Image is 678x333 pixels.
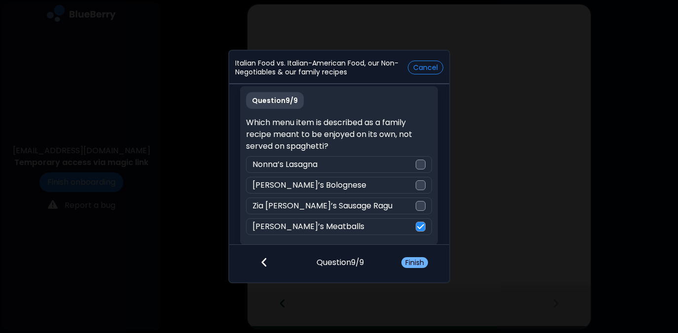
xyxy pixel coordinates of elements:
[252,221,364,233] p: [PERSON_NAME]’s Meatballs
[252,200,393,212] p: Zia [PERSON_NAME]’s Sausage Ragu
[252,159,318,170] p: Nonna’s Lasagna
[252,179,366,191] p: [PERSON_NAME]’s Bolognese
[401,257,428,268] button: Finish
[246,117,432,152] p: Which menu item is described as a family recipe meant to be enjoyed on its own, not served on spa...
[246,92,304,109] p: Question 9 / 9
[417,223,424,231] img: check
[317,245,364,268] p: Question 9 / 9
[235,59,408,76] p: Italian Food vs. Italian-American Food, our Non-Negotiables & our family recipes
[408,61,443,74] button: Cancel
[261,257,268,267] img: file icon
